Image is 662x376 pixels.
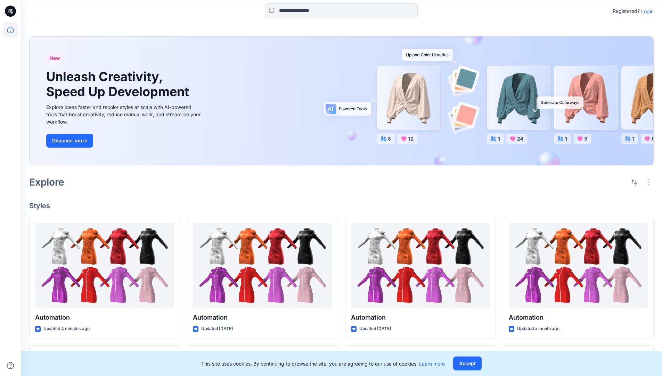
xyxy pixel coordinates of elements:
[201,360,445,367] p: This site uses cookies. By continuing to browse the site, you are agreeing to our use of cookies.
[46,103,203,125] div: Explore ideas faster and recolor styles at scale with AI-powered tools that boost creativity, red...
[49,54,60,62] span: New
[453,357,482,370] button: Accept
[359,325,391,332] p: Updated [DATE]
[509,313,648,322] p: Automation
[35,223,174,309] a: Automation
[193,223,332,309] a: Automation
[46,134,203,148] a: Discover more
[613,7,640,15] p: Registered?
[193,313,332,322] p: Automation
[351,313,490,322] p: Automation
[351,223,490,309] a: Automation
[509,223,648,309] a: Automation
[46,69,192,99] h1: Unleash Creativity, Speed Up Development
[419,361,445,367] a: Learn more
[29,177,64,188] h2: Explore
[29,202,654,210] h4: Styles
[517,325,559,332] p: Updated a month ago
[201,325,233,332] p: Updated [DATE]
[43,325,90,332] p: Updated 4 minutes ago
[35,313,174,322] p: Automation
[641,8,654,15] p: Login
[46,134,93,148] button: Discover more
